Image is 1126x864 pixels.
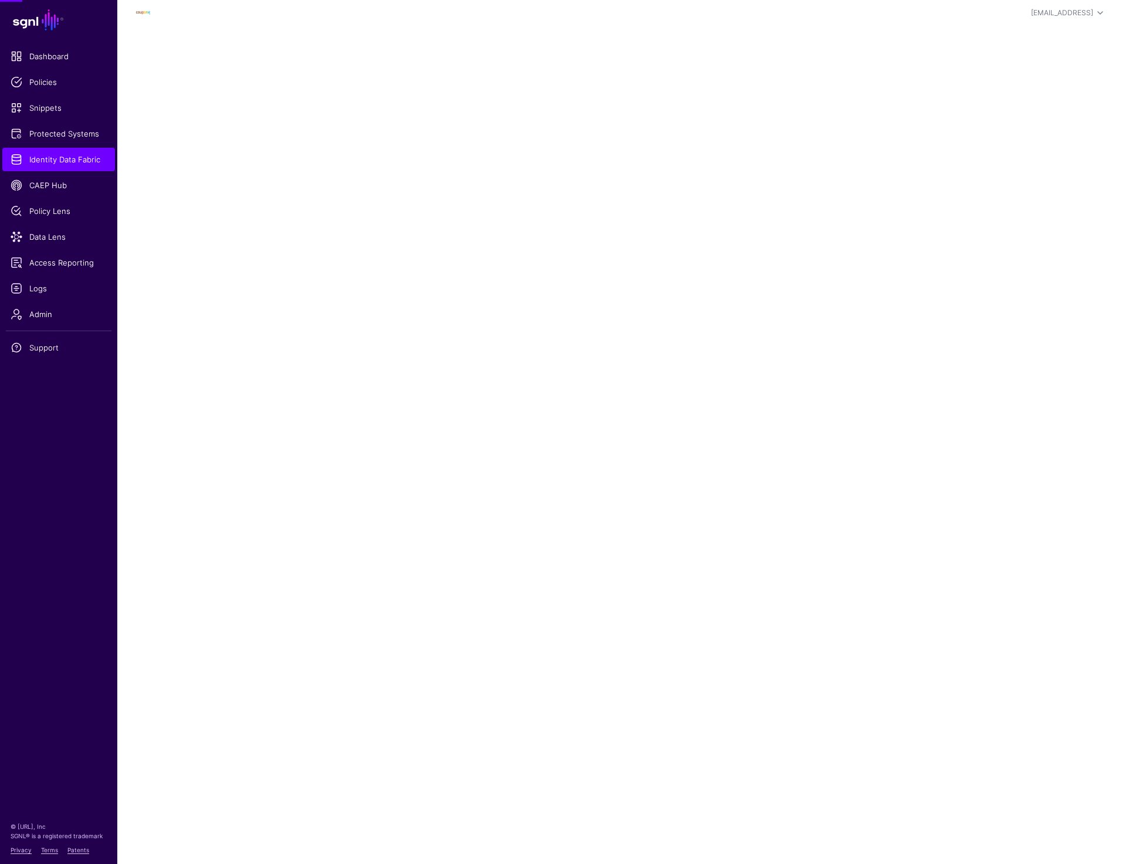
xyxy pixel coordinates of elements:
[67,846,89,853] a: Patents
[2,277,115,300] a: Logs
[11,76,107,88] span: Policies
[11,822,107,831] p: © [URL], Inc
[11,342,107,353] span: Support
[2,199,115,223] a: Policy Lens
[11,154,107,165] span: Identity Data Fabric
[11,257,107,268] span: Access Reporting
[2,70,115,94] a: Policies
[2,174,115,197] a: CAEP Hub
[11,128,107,140] span: Protected Systems
[2,148,115,171] a: Identity Data Fabric
[11,179,107,191] span: CAEP Hub
[2,122,115,145] a: Protected Systems
[2,225,115,249] a: Data Lens
[7,7,110,33] a: SGNL
[11,102,107,114] span: Snippets
[2,302,115,326] a: Admin
[2,251,115,274] a: Access Reporting
[11,308,107,320] span: Admin
[11,205,107,217] span: Policy Lens
[41,846,58,853] a: Terms
[2,45,115,68] a: Dashboard
[11,846,32,853] a: Privacy
[2,96,115,120] a: Snippets
[11,50,107,62] span: Dashboard
[11,283,107,294] span: Logs
[11,231,107,243] span: Data Lens
[11,831,107,841] p: SGNL® is a registered trademark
